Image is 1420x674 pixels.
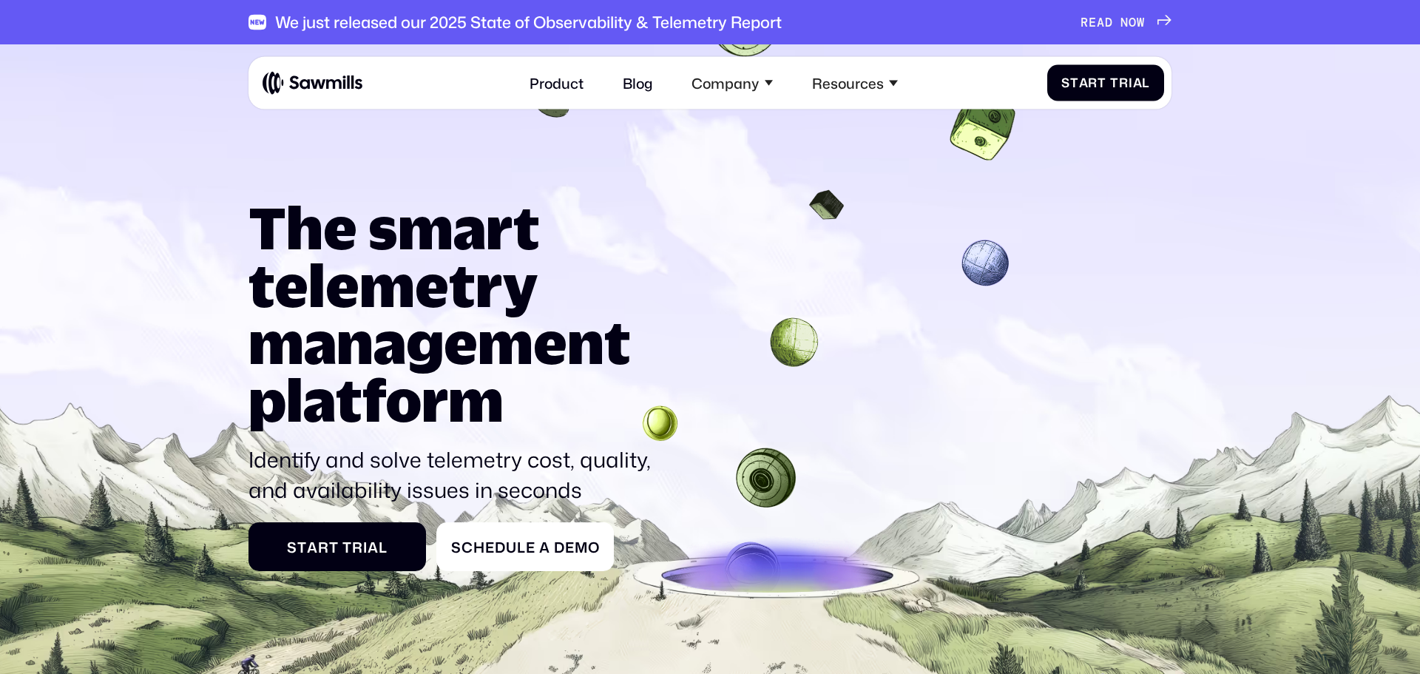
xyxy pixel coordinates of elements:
[318,539,329,556] span: r
[342,539,352,556] span: T
[565,539,575,556] span: e
[495,539,506,556] span: d
[1133,75,1143,90] span: a
[248,522,426,571] a: StartTrial
[451,539,461,556] span: S
[1098,75,1106,90] span: t
[526,539,535,556] span: e
[379,539,388,556] span: l
[307,539,318,556] span: a
[1137,15,1145,30] span: W
[473,539,485,556] span: h
[1070,75,1079,90] span: t
[692,74,759,91] div: Company
[329,539,339,556] span: t
[363,539,368,556] span: i
[802,64,908,102] div: Resources
[1110,75,1119,90] span: T
[812,74,884,91] div: Resources
[681,64,783,102] div: Company
[352,539,363,556] span: r
[1129,15,1137,30] span: O
[1047,64,1165,101] a: StartTrial
[612,64,663,102] a: Blog
[1081,15,1171,30] a: READNOW
[1129,75,1133,90] span: i
[436,522,614,571] a: ScheduleaDemo
[1088,75,1098,90] span: r
[1097,15,1105,30] span: A
[1142,75,1150,90] span: l
[1061,75,1070,90] span: S
[1081,15,1089,30] span: R
[1120,15,1129,30] span: N
[517,539,526,556] span: l
[539,539,550,556] span: a
[1105,15,1113,30] span: D
[275,13,782,32] div: We just released our 2025 State of Observability & Telemetry Report
[297,539,307,556] span: t
[485,539,495,556] span: e
[368,539,379,556] span: a
[506,539,517,556] span: u
[1119,75,1129,90] span: r
[461,539,473,556] span: c
[287,539,297,556] span: S
[248,199,660,429] h1: The smart telemetry management platform
[588,539,600,556] span: o
[519,64,595,102] a: Product
[554,539,565,556] span: D
[1079,75,1089,90] span: a
[248,445,660,505] p: Identify and solve telemetry cost, quality, and availability issues in seconds
[1089,15,1097,30] span: E
[575,539,588,556] span: m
